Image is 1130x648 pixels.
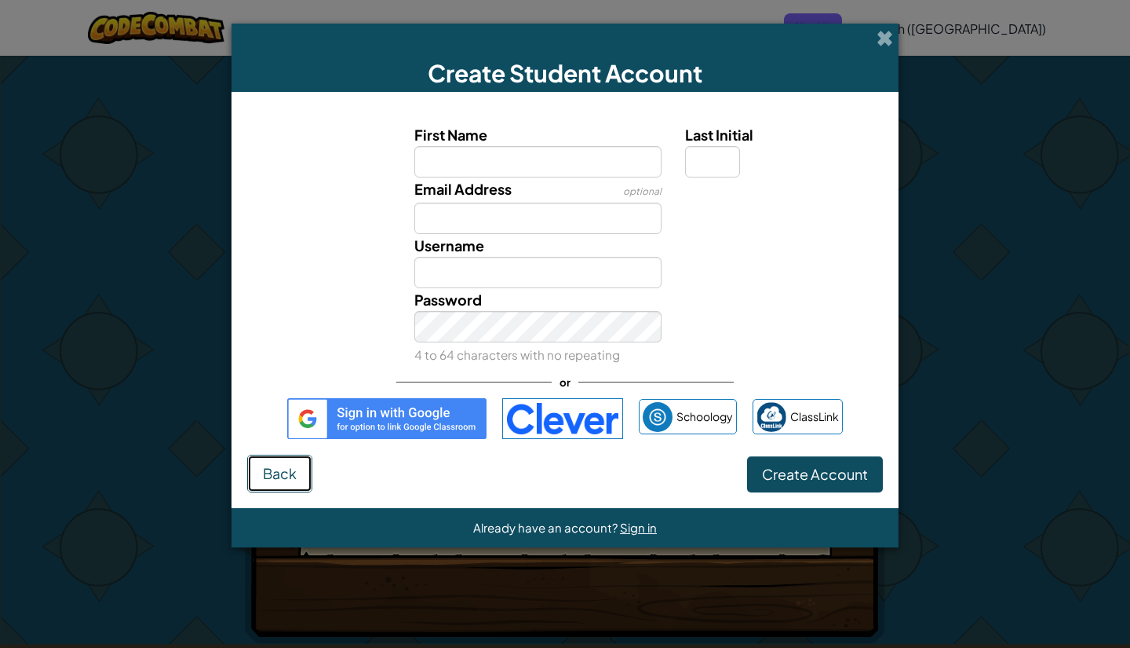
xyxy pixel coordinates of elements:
[747,456,883,492] button: Create Account
[762,465,868,483] span: Create Account
[428,58,702,88] span: Create Student Account
[473,520,620,535] span: Already have an account?
[263,464,297,482] span: Back
[623,185,662,197] span: optional
[414,291,482,309] span: Password
[685,126,753,144] span: Last Initial
[287,398,487,439] img: gplus_sso_button2.svg
[790,405,839,428] span: ClassLink
[414,126,487,144] span: First Name
[620,520,657,535] a: Sign in
[502,398,623,439] img: clever-logo-blue.png
[552,371,578,394] span: or
[756,402,786,432] img: classlink-logo-small.png
[414,347,620,362] small: 4 to 64 characters with no repeating
[676,405,733,428] span: Schoology
[247,455,312,492] button: Back
[643,402,673,432] img: schoology.png
[414,236,484,254] span: Username
[414,180,512,198] span: Email Address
